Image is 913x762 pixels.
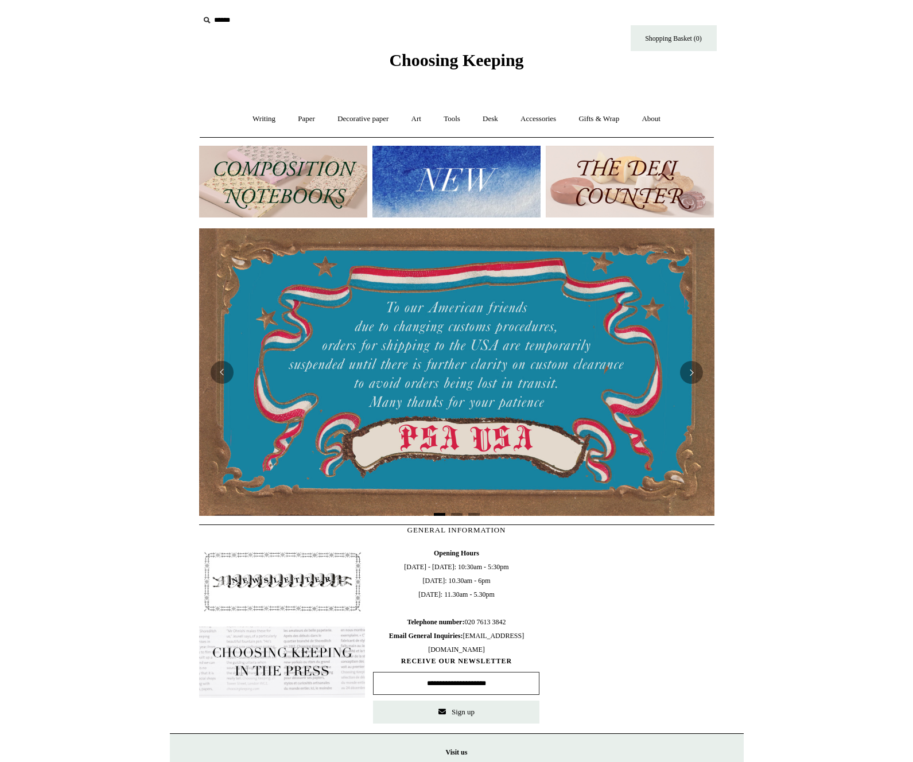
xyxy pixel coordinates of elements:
[451,513,463,516] button: Page 2
[546,146,714,217] img: The Deli Counter
[452,707,475,716] span: Sign up
[472,104,508,134] a: Desk
[288,104,325,134] a: Paper
[407,618,465,626] b: Telephone number
[433,104,471,134] a: Tools
[446,748,468,756] strong: Visit us
[373,546,539,656] span: [DATE] - [DATE]: 10:30am - 5:30pm [DATE]: 10.30am - 6pm [DATE]: 11.30am - 5.30pm 020 7613 3842
[199,627,366,698] img: pf-635a2b01-aa89-4342-bbcd-4371b60f588c--In-the-press-Button_1200x.jpg
[547,546,714,718] iframe: google_map
[407,526,506,534] span: GENERAL INFORMATION
[434,549,479,557] b: Opening Hours
[462,618,464,626] b: :
[568,104,630,134] a: Gifts & Wrap
[631,104,671,134] a: About
[242,104,286,134] a: Writing
[510,104,566,134] a: Accessories
[434,513,445,516] button: Page 1
[372,146,541,217] img: New.jpg__PID:f73bdf93-380a-4a35-bcfe-7823039498e1
[199,146,367,217] img: 202302 Composition ledgers.jpg__PID:69722ee6-fa44-49dd-a067-31375e5d54ec
[373,656,539,666] span: RECEIVE OUR NEWSLETTER
[199,228,714,515] img: USA PSA .jpg__PID:33428022-6587-48b7-8b57-d7eefc91f15a
[389,60,523,68] a: Choosing Keeping
[327,104,399,134] a: Decorative paper
[389,632,463,640] b: Email General Inquiries:
[211,361,234,384] button: Previous
[680,361,703,384] button: Next
[199,546,366,617] img: pf-4db91bb9--1305-Newsletter-Button_1200x.jpg
[389,50,523,69] span: Choosing Keeping
[401,104,432,134] a: Art
[468,513,480,516] button: Page 3
[373,701,539,724] button: Sign up
[631,25,717,51] a: Shopping Basket (0)
[389,632,524,654] span: [EMAIL_ADDRESS][DOMAIN_NAME]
